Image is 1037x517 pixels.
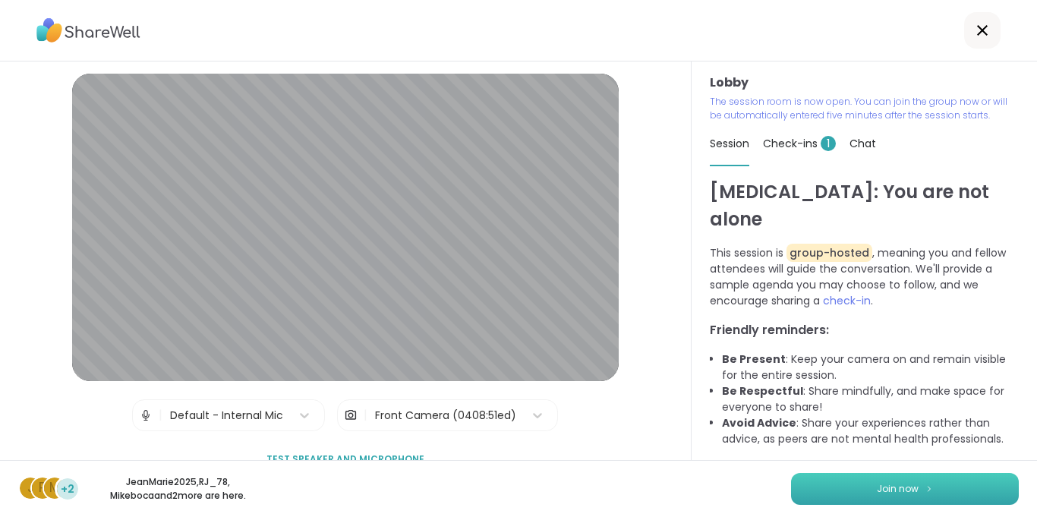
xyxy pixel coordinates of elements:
[710,74,1019,92] h3: Lobby
[170,408,283,424] div: Default - Internal Mic
[49,478,60,498] span: M
[710,321,1019,339] h3: Friendly reminders:
[266,452,424,466] span: Test speaker and microphone
[27,478,34,498] span: J
[722,351,1019,383] li: : Keep your camera on and remain visible for the entire session.
[877,482,919,496] span: Join now
[260,443,430,475] button: Test speaker and microphone
[159,400,162,430] span: |
[61,481,74,497] span: +2
[710,136,749,151] span: Session
[710,178,1019,233] h1: [MEDICAL_DATA]: You are not alone
[39,478,46,498] span: R
[722,415,1019,447] li: : Share your experiences rather than advice, as peers are not mental health professionals.
[722,415,796,430] b: Avoid Advice
[36,13,140,48] img: ShareWell Logo
[375,408,516,424] div: Front Camera (0408:51ed)
[139,400,153,430] img: Microphone
[93,475,263,503] p: JeanMarie2025 , RJ_78 , Mikeboca and 2 more are here.
[710,245,1019,309] p: This session is , meaning you and fellow attendees will guide the conversation. We'll provide a s...
[722,351,786,367] b: Be Present
[722,383,1019,415] li: : Share mindfully, and make space for everyone to share!
[791,473,1019,505] button: Join now
[763,136,836,151] span: Check-ins
[823,293,871,308] span: check-in
[722,383,803,399] b: Be Respectful
[364,400,367,430] span: |
[710,95,1019,122] p: The session room is now open. You can join the group now or will be automatically entered five mi...
[849,136,876,151] span: Chat
[344,400,358,430] img: Camera
[821,136,836,151] span: 1
[925,484,934,493] img: ShareWell Logomark
[786,244,872,262] span: group-hosted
